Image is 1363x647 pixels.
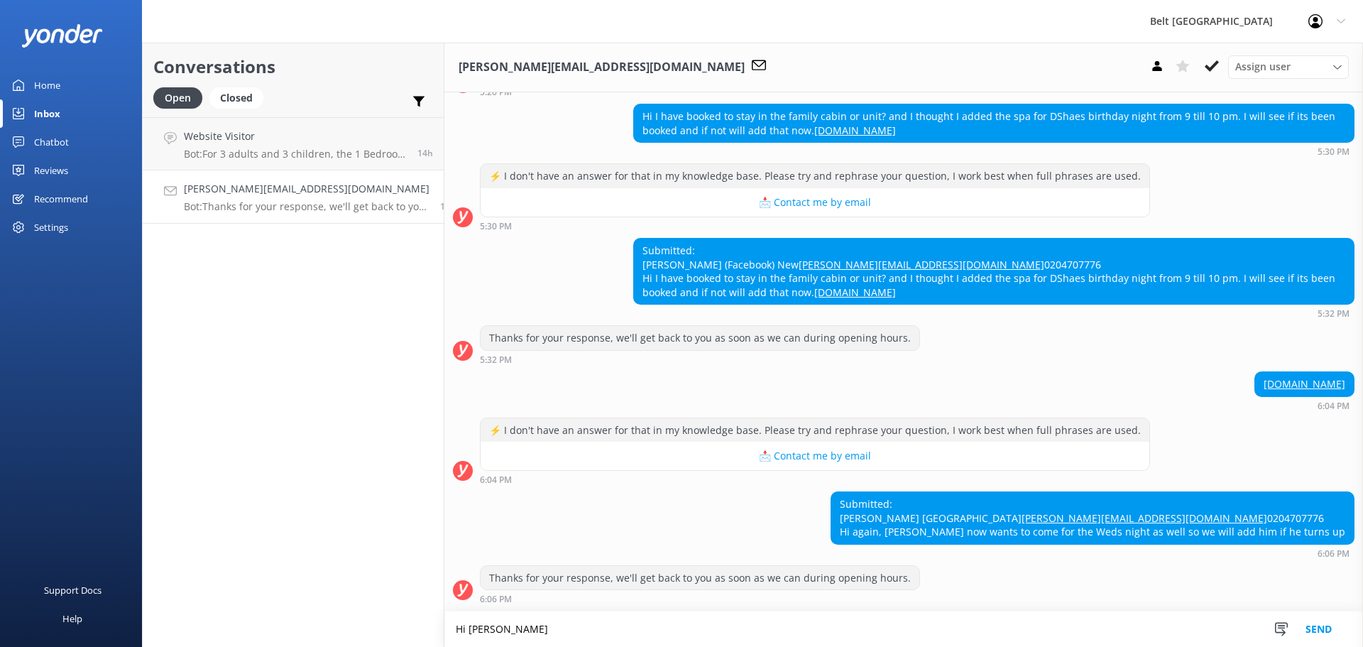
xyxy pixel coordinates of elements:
h4: Website Visitor [184,129,407,144]
strong: 6:06 PM [480,595,512,604]
div: Chatbot [34,128,69,156]
div: Aug 30 2025 06:06pm (UTC +12:00) Pacific/Auckland [480,594,920,604]
div: Thanks for your response, we'll get back to you as soon as we can during opening hours. [481,566,919,590]
span: Assign user [1235,59,1291,75]
p: Bot: Thanks for your response, we'll get back to you as soon as we can during opening hours. [184,200,429,213]
div: Aug 30 2025 05:32pm (UTC +12:00) Pacific/Auckland [633,308,1354,318]
a: [PERSON_NAME][EMAIL_ADDRESS][DOMAIN_NAME] [1022,511,1267,525]
div: Open [153,87,202,109]
div: Aug 30 2025 05:30pm (UTC +12:00) Pacific/Auckland [480,221,1150,231]
div: ⚡ I don't have an answer for that in my knowledge base. Please try and rephrase your question, I ... [481,418,1149,442]
div: Aug 30 2025 06:06pm (UTC +12:00) Pacific/Auckland [831,548,1354,558]
span: Aug 30 2025 07:15pm (UTC +12:00) Pacific/Auckland [417,147,433,159]
div: Inbox [34,99,60,128]
img: yonder-white-logo.png [21,24,103,48]
div: Home [34,71,60,99]
div: Support Docs [44,576,102,604]
div: Reviews [34,156,68,185]
a: Website VisitorBot:For 3 adults and 3 children, the 1 Bedroom Self Contained Bedroom can accommod... [143,117,444,170]
div: Thanks for your response, we'll get back to you as soon as we can during opening hours. [481,326,919,350]
a: [PERSON_NAME][EMAIL_ADDRESS][DOMAIN_NAME]Bot:Thanks for your response, we'll get back to you as s... [143,170,444,224]
strong: 5:32 PM [480,356,512,364]
strong: 5:30 PM [1318,148,1350,156]
strong: 6:04 PM [480,476,512,484]
div: Help [62,604,82,633]
div: ⚡ I don't have an answer for that in my knowledge base. Please try and rephrase your question, I ... [481,164,1149,188]
p: Bot: For 3 adults and 3 children, the 1 Bedroom Self Contained Bedroom can accommodate up to 6 pe... [184,148,407,161]
div: Aug 30 2025 05:26pm (UTC +12:00) Pacific/Auckland [480,87,1201,97]
textarea: Hi [PERSON_NAME] [444,611,1363,647]
h4: [PERSON_NAME][EMAIL_ADDRESS][DOMAIN_NAME] [184,181,429,197]
a: [DOMAIN_NAME] [814,286,896,299]
h3: [PERSON_NAME][EMAIL_ADDRESS][DOMAIN_NAME] [459,58,745,77]
h2: Conversations [153,53,433,80]
div: Aug 30 2025 05:32pm (UTC +12:00) Pacific/Auckland [480,354,920,364]
strong: 6:06 PM [1318,550,1350,558]
div: Aug 30 2025 06:04pm (UTC +12:00) Pacific/Auckland [480,474,1150,484]
div: Submitted: [PERSON_NAME] [GEOGRAPHIC_DATA] 0204707776 Hi again, [PERSON_NAME] now wants to come f... [831,492,1354,544]
strong: 5:26 PM [480,88,512,97]
span: Aug 30 2025 06:06pm (UTC +12:00) Pacific/Auckland [440,200,456,212]
a: [DOMAIN_NAME] [814,124,896,137]
button: 📩 Contact me by email [481,442,1149,470]
button: Send [1292,611,1345,647]
div: Settings [34,213,68,241]
div: Assign User [1228,55,1349,78]
div: Recommend [34,185,88,213]
div: Aug 30 2025 06:04pm (UTC +12:00) Pacific/Auckland [1254,401,1354,411]
div: Closed [209,87,263,109]
strong: 5:32 PM [1318,310,1350,318]
div: Submitted: [PERSON_NAME] (Facebook) New 0204707776 Hi I have booked to stay in the family cabin o... [634,239,1354,304]
a: [PERSON_NAME][EMAIL_ADDRESS][DOMAIN_NAME] [799,258,1044,271]
div: Aug 30 2025 05:30pm (UTC +12:00) Pacific/Auckland [633,146,1354,156]
strong: 6:04 PM [1318,402,1350,411]
div: Hi I have booked to stay in the family cabin or unit? and I thought I added the spa for DShaes bi... [634,104,1354,142]
button: 📩 Contact me by email [481,188,1149,217]
a: Open [153,89,209,105]
a: [DOMAIN_NAME] [1264,377,1345,391]
a: Closed [209,89,270,105]
strong: 5:30 PM [480,222,512,231]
